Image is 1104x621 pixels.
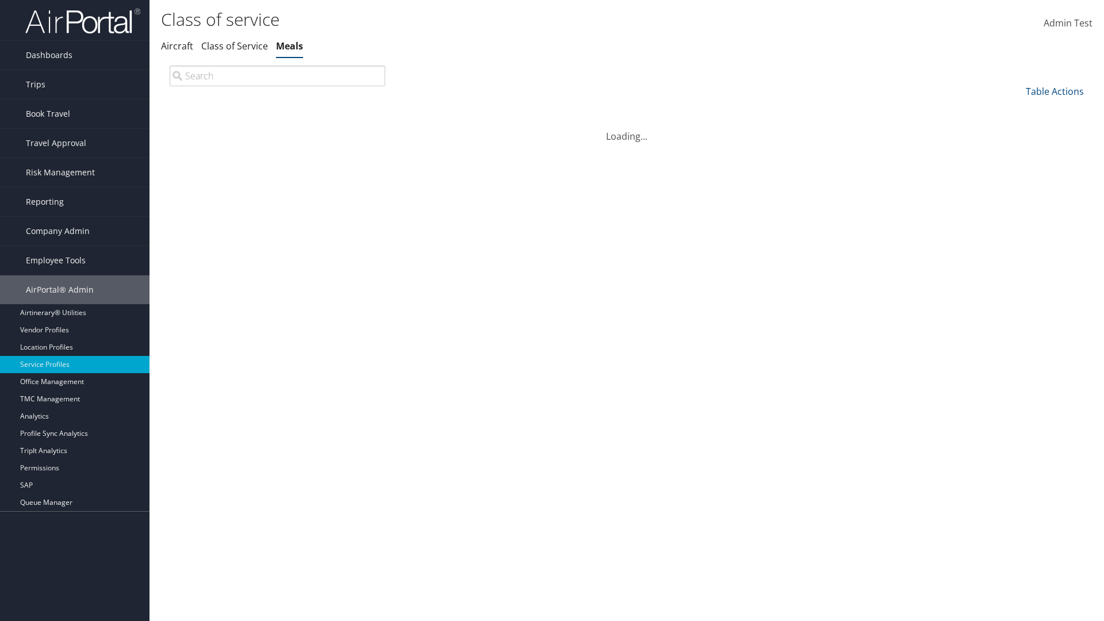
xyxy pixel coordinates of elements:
a: Aircraft [161,40,193,52]
span: Company Admin [26,217,90,246]
a: Admin Test [1044,6,1092,41]
span: AirPortal® Admin [26,275,94,304]
span: Risk Management [26,158,95,187]
img: airportal-logo.png [25,7,140,34]
div: Loading... [161,116,1092,143]
a: Table Actions [1026,85,1084,98]
a: Class of Service [201,40,268,52]
input: Search [170,66,385,86]
span: Admin Test [1044,17,1092,29]
h1: Class of service [161,7,782,32]
span: Reporting [26,187,64,216]
a: Meals [276,40,303,52]
span: Trips [26,70,45,99]
span: Travel Approval [26,129,86,158]
span: Employee Tools [26,246,86,275]
span: Book Travel [26,99,70,128]
span: Dashboards [26,41,72,70]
